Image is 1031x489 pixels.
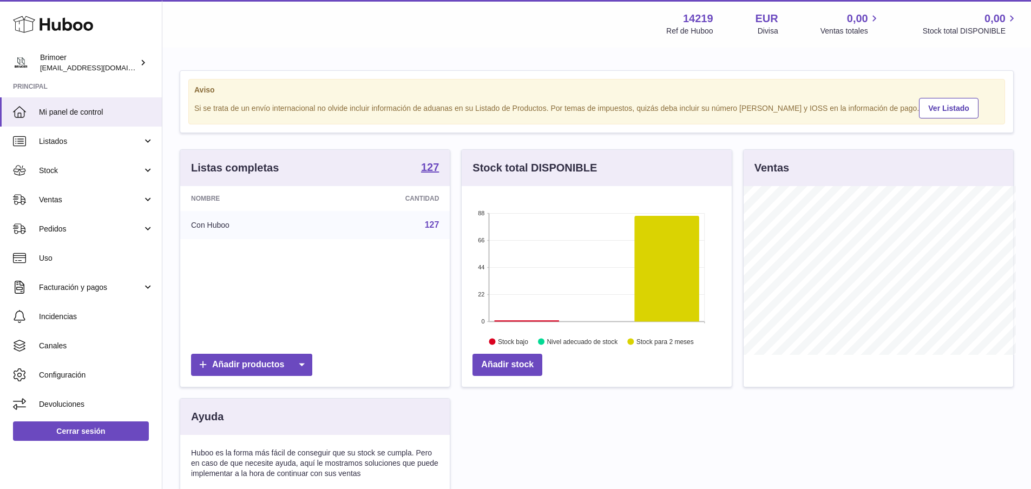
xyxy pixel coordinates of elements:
[40,52,137,73] div: Brimoer
[191,161,279,175] h3: Listas completas
[191,448,439,479] p: Huboo es la forma más fácil de conseguir que su stock se cumpla. Pero en caso de que necesite ayu...
[756,11,778,26] strong: EUR
[421,162,439,173] strong: 127
[758,26,778,36] div: Divisa
[923,11,1018,36] a: 0,00 Stock total DISPONIBLE
[754,161,789,175] h3: Ventas
[482,318,485,325] text: 0
[39,282,142,293] span: Facturación y pagos
[478,237,485,243] text: 66
[191,409,224,424] h3: Ayuda
[478,210,485,216] text: 88
[320,186,450,211] th: Cantidad
[39,195,142,205] span: Ventas
[180,186,320,211] th: Nombre
[180,211,320,239] td: Con Huboo
[194,96,999,118] div: Si se trata de un envío internacional no olvide incluir información de aduanas en su Listado de P...
[39,224,142,234] span: Pedidos
[923,26,1018,36] span: Stock total DISPONIBLE
[547,338,619,346] text: Nivel adecuado de stock
[919,98,978,118] a: Ver Listado
[194,85,999,95] strong: Aviso
[820,26,881,36] span: Ventas totales
[39,312,154,322] span: Incidencias
[191,354,312,376] a: Añadir productos
[847,11,868,26] span: 0,00
[13,55,29,71] img: oroses@renuevo.es
[40,63,159,72] span: [EMAIL_ADDRESS][DOMAIN_NAME]
[472,354,542,376] a: Añadir stock
[636,338,694,346] text: Stock para 2 meses
[820,11,881,36] a: 0,00 Ventas totales
[478,264,485,270] text: 44
[498,338,528,346] text: Stock bajo
[39,166,142,176] span: Stock
[478,291,485,298] text: 22
[39,107,154,117] span: Mi panel de control
[39,370,154,380] span: Configuración
[421,162,439,175] a: 127
[425,220,439,229] a: 127
[39,136,142,147] span: Listados
[13,421,149,441] a: Cerrar sesión
[39,399,154,409] span: Devoluciones
[39,341,154,351] span: Canales
[666,26,713,36] div: Ref de Huboo
[39,253,154,263] span: Uso
[683,11,713,26] strong: 14219
[472,161,597,175] h3: Stock total DISPONIBLE
[984,11,1006,26] span: 0,00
